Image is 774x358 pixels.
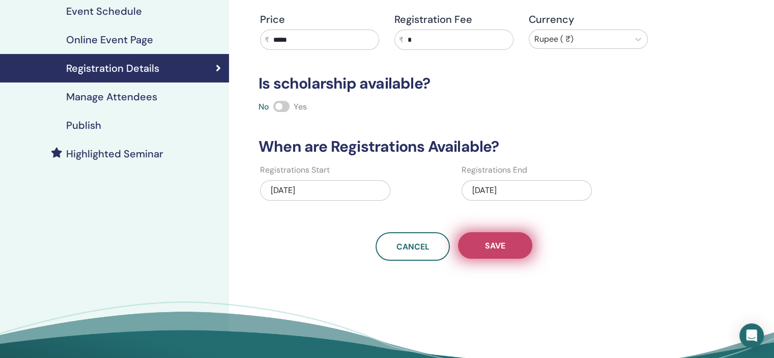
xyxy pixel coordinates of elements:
[66,148,163,160] h4: Highlighted Seminar
[66,91,157,103] h4: Manage Attendees
[66,34,153,46] h4: Online Event Page
[66,5,142,17] h4: Event Schedule
[259,101,269,112] span: No
[260,13,379,25] h4: Price
[399,35,404,45] span: ₹
[252,137,655,156] h3: When are Registrations Available?
[462,164,527,176] label: Registrations End
[485,240,505,251] span: Save
[265,35,269,45] span: ₹
[739,323,764,348] div: Open Intercom Messenger
[529,13,648,25] h4: Currency
[260,164,330,176] label: Registrations Start
[260,180,390,201] div: [DATE]
[66,62,159,74] h4: Registration Details
[252,74,655,93] h3: Is scholarship available?
[394,13,513,25] h4: Registration Fee
[458,232,532,259] button: Save
[66,119,101,131] h4: Publish
[294,101,307,112] span: Yes
[396,241,429,252] span: Cancel
[462,180,592,201] div: [DATE]
[376,232,450,261] a: Cancel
